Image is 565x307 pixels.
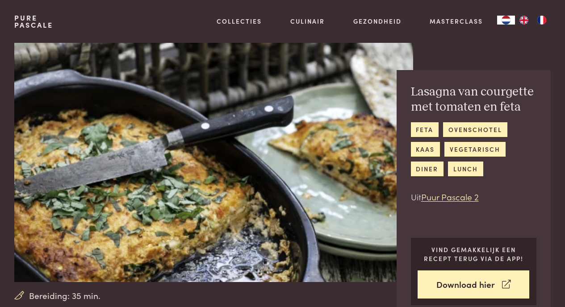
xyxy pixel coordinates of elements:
aside: Language selected: Nederlands [497,16,551,25]
p: Vind gemakkelijk een recept terug via de app! [418,245,529,263]
div: Language [497,16,515,25]
a: ovenschotel [443,122,507,137]
ul: Language list [515,16,551,25]
a: feta [411,122,439,137]
a: diner [411,162,444,176]
a: NL [497,16,515,25]
a: Gezondheid [353,17,402,26]
a: lunch [448,162,483,176]
a: Download hier [418,270,529,299]
p: Uit [411,191,537,203]
a: kaas [411,142,440,157]
a: Collecties [217,17,262,26]
a: Puur Pascale 2 [421,191,479,203]
a: FR [533,16,551,25]
a: Culinair [290,17,325,26]
img: Lasagna van courgette met tomaten en feta [14,43,413,282]
a: PurePascale [14,14,53,29]
h2: Lasagna van courgette met tomaten en feta [411,84,537,115]
a: EN [515,16,533,25]
a: Masterclass [430,17,483,26]
span: Bereiding: 35 min. [29,289,100,302]
a: vegetarisch [444,142,505,157]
